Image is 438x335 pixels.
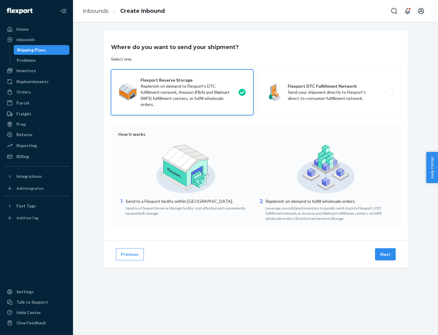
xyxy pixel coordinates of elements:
div: Billing [16,153,29,160]
div: Parcel [16,100,29,106]
a: Settings [4,287,69,297]
a: Talk to Support [4,297,69,307]
div: Problems [17,57,36,63]
div: Send to a Flexport Reserve Storage facility: cost effective and conveniently located bulk storage. [126,204,253,216]
button: Open account menu [415,5,427,17]
button: Previous [116,248,144,260]
a: Problems [14,55,70,65]
div: Orders [16,89,31,95]
div: Settings [16,289,34,295]
div: Integrations [16,173,42,179]
div: Give Feedback [16,320,46,326]
button: Fast Tags [4,201,69,211]
div: Help Center [16,309,41,316]
div: Leverage consolidated inventory to quickly send stock to Flexport's DTC fulfillment network or Am... [266,204,393,221]
div: Prep [16,121,26,127]
div: Add Integration [16,186,43,191]
button: Open Search Box [388,5,400,17]
button: Open notifications [401,5,414,17]
a: Orders [4,87,69,97]
button: Give Feedback [4,318,69,328]
a: Parcel [4,98,69,108]
a: Replenishments [4,77,69,86]
ol: breadcrumbs [78,2,170,20]
a: Inventory [4,66,69,76]
a: Shipping Plans [14,45,70,55]
p: Replenish on demand or fulfill wholesale orders. [266,198,393,204]
a: Reporting [4,141,69,150]
div: Add Fast Tag [16,215,38,220]
div: Select one. [111,56,132,62]
a: Add Integration [4,184,69,193]
a: Home [4,24,69,34]
div: Talk to Support [16,299,48,305]
a: Freight [4,109,69,119]
a: Billing [4,152,69,161]
a: Returns [4,130,69,139]
a: Help Center [4,308,69,317]
div: Reporting [16,143,37,149]
div: 2 [258,198,264,221]
a: Add Fast Tag [4,213,69,223]
a: Inbounds [4,35,69,44]
a: Inbounds [83,8,109,14]
div: Freight [16,111,31,117]
button: Help Center [426,152,438,183]
div: Inventory [16,68,36,74]
div: 1 [118,198,124,216]
div: Inbounds [16,37,35,43]
a: Create Inbound [120,8,165,14]
div: Fast Tags [16,203,36,209]
button: Next [375,248,396,260]
p: Send to a Flexport facility within [GEOGRAPHIC_DATA]. [126,198,253,204]
div: Home [16,26,29,32]
div: Returns [16,132,33,138]
button: Integrations [4,171,69,181]
a: Prep [4,119,69,129]
div: Shipping Plans [17,47,46,53]
div: Replenishments [16,79,49,85]
h3: Where do you want to send your shipment? [111,43,239,51]
img: Flexport logo [7,8,33,14]
div: How it works [118,131,393,137]
button: Close Navigation [57,5,69,17]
